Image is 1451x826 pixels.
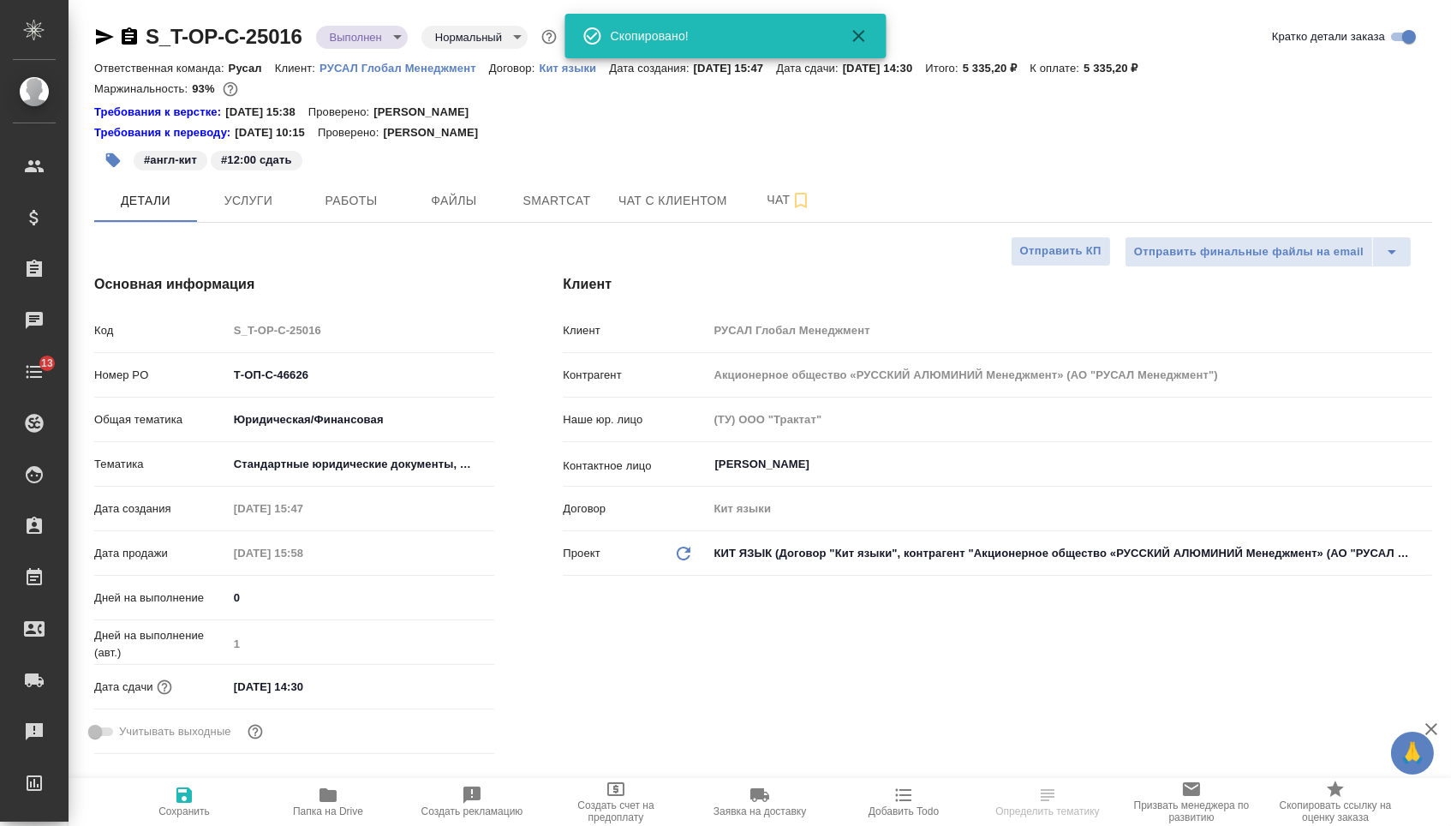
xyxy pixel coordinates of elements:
[94,62,229,75] p: Ответственная команда:
[94,500,228,518] p: Дата создания
[843,62,926,75] p: [DATE] 14:30
[1391,732,1434,775] button: 🙏
[1130,799,1253,823] span: Призвать менеджера по развитию
[373,104,481,121] p: [PERSON_NAME]
[963,62,1030,75] p: 5 335,20 ₽
[489,62,540,75] p: Договор:
[400,778,544,826] button: Создать рекламацию
[94,274,494,295] h4: Основная информация
[158,805,210,817] span: Сохранить
[1423,463,1426,466] button: Open
[516,190,598,212] span: Smartcat
[319,62,489,75] p: РУСАЛ Глобал Менеджмент
[1272,28,1385,45] span: Кратко детали заказа
[563,545,600,562] p: Проект
[308,104,374,121] p: Проверено:
[119,27,140,47] button: Скопировать ссылку
[1030,62,1084,75] p: К оплате:
[256,778,400,826] button: Папка на Drive
[1274,799,1397,823] span: Скопировать ссылку на оценку заказа
[563,367,708,384] p: Контрагент
[228,496,378,521] input: Пустое поле
[192,82,218,95] p: 93%
[1398,735,1427,771] span: 🙏
[228,405,495,434] div: Юридическая/Финансовая
[1134,242,1364,262] span: Отправить финальные файлы на email
[229,62,275,75] p: Русал
[207,190,290,212] span: Услуги
[539,60,609,75] a: Кит языки
[316,26,408,49] div: Выполнен
[4,350,64,393] a: 13
[94,679,153,696] p: Дата сдачи
[421,805,523,817] span: Создать рекламацию
[132,152,209,166] span: англ-кит
[694,62,777,75] p: [DATE] 15:47
[94,141,132,179] button: Добавить тэг
[94,124,235,141] div: Нажми, чтобы открыть папку с инструкцией
[119,723,231,740] span: Учитывать выходные
[228,362,495,387] input: ✎ Введи что-нибудь
[611,27,825,45] div: Скопировано!
[839,26,880,46] button: Закрыть
[544,778,688,826] button: Создать счет на предоплату
[430,30,507,45] button: Нормальный
[1011,236,1111,266] button: Отправить КП
[310,190,392,212] span: Работы
[228,585,495,610] input: ✎ Введи что-нибудь
[228,450,495,479] div: Стандартные юридические документы, договоры, уставы
[94,104,225,121] a: Требования к верстке:
[104,190,187,212] span: Детали
[325,30,387,45] button: Выполнен
[413,190,495,212] span: Файлы
[563,500,708,518] p: Договор
[714,805,806,817] span: Заявка на доставку
[995,805,1099,817] span: Определить тематику
[976,778,1120,826] button: Определить тематику
[1125,236,1373,267] button: Отправить финальные файлы на email
[1020,242,1102,261] span: Отправить КП
[112,778,256,826] button: Сохранить
[228,318,495,343] input: Пустое поле
[554,799,678,823] span: Создать счет на предоплату
[275,62,319,75] p: Клиент:
[94,82,192,95] p: Маржинальность:
[708,362,1432,387] input: Пустое поле
[832,778,976,826] button: Добавить Todo
[708,318,1432,343] input: Пустое поле
[1125,236,1412,267] div: split button
[563,274,1432,295] h4: Клиент
[94,104,225,121] div: Нажми, чтобы открыть папку с инструкцией
[708,407,1432,432] input: Пустое поле
[538,26,560,48] button: Доп статусы указывают на важность/срочность заказа
[563,411,708,428] p: Наше юр. лицо
[563,322,708,339] p: Клиент
[319,60,489,75] a: РУСАЛ Глобал Менеджмент
[539,62,609,75] p: Кит языки
[228,631,495,656] input: Пустое поле
[228,541,378,566] input: Пустое поле
[776,62,842,75] p: Дата сдачи:
[94,627,228,661] p: Дней на выполнение (авт.)
[293,805,363,817] span: Папка на Drive
[708,539,1432,568] div: КИТ ЯЗЫК (Договор "Кит языки", контрагент "Акционерное общество «РУССКИЙ АЛЮМИНИЙ Менеджмент» (АО...
[318,124,384,141] p: Проверено:
[228,674,378,699] input: ✎ Введи что-нибудь
[563,458,708,475] p: Контактное лицо
[688,778,832,826] button: Заявка на доставку
[383,124,491,141] p: [PERSON_NAME]
[94,27,115,47] button: Скопировать ссылку для ЯМессенджера
[94,590,228,607] p: Дней на выполнение
[1084,62,1151,75] p: 5 335,20 ₽
[94,411,228,428] p: Общая тематика
[1263,778,1407,826] button: Скопировать ссылку на оценку заказа
[144,152,197,169] p: #англ-кит
[94,322,228,339] p: Код
[31,355,63,372] span: 13
[94,367,228,384] p: Номер PO
[791,190,811,211] svg: Подписаться
[421,26,528,49] div: Выполнен
[708,496,1432,521] input: Пустое поле
[221,152,292,169] p: #12:00 сдать
[153,676,176,698] button: Если добавить услуги и заполнить их объемом, то дата рассчитается автоматически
